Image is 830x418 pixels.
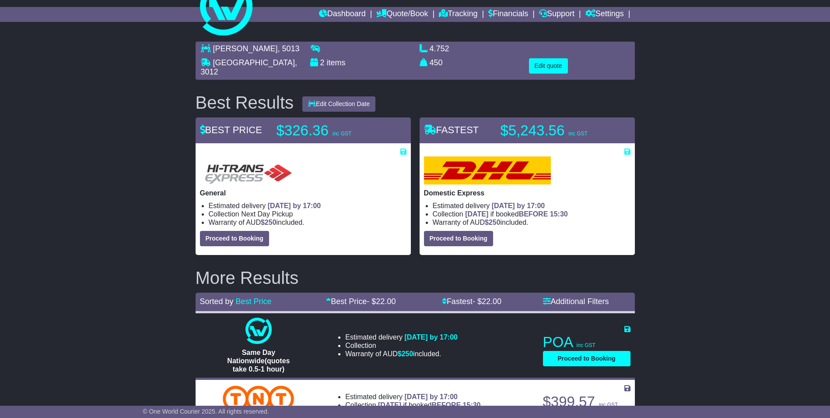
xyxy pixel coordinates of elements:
a: Best Price- $22.00 [326,297,396,306]
span: $ [398,350,413,358]
span: $ [261,219,277,226]
span: BEFORE [431,401,461,409]
li: Estimated delivery [209,202,406,210]
img: TNT Domestic: Road Express [223,386,294,412]
h2: More Results [196,268,635,287]
li: Collection [345,401,480,409]
span: [DATE] [378,401,401,409]
li: Warranty of AUD included. [345,350,458,358]
span: BEST PRICE [200,124,262,135]
a: Financials [488,7,528,22]
img: One World Courier: Same Day Nationwide(quotes take 0.5-1 hour) [245,318,272,344]
span: [PERSON_NAME] [213,44,278,53]
span: 2 [320,58,325,67]
a: Support [539,7,574,22]
li: Estimated delivery [345,393,480,401]
span: [DATE] by 17:00 [404,333,458,341]
img: DHL: Domestic Express [424,156,551,184]
span: 250 [265,219,277,226]
span: FASTEST [424,124,479,135]
span: , 5013 [278,44,300,53]
span: inc GST [577,342,595,348]
button: Edit Collection Date [302,96,375,112]
span: BEFORE [519,210,548,218]
a: Settings [585,7,624,22]
a: Additional Filters [543,297,609,306]
span: $ [485,219,501,226]
span: [DATE] by 17:00 [404,393,458,400]
li: Warranty of AUD included. [433,218,630,227]
span: Next Day Pickup [241,210,293,218]
li: Collection [433,210,630,218]
p: $5,243.56 [501,122,610,139]
li: Collection [345,341,458,350]
span: 250 [489,219,501,226]
li: Warranty of AUD included. [209,218,406,227]
li: Estimated delivery [433,202,630,210]
div: Best Results [191,93,298,112]
a: Dashboard [319,7,366,22]
span: inc GST [333,131,351,137]
button: Proceed to Booking [543,351,630,366]
span: Same Day Nationwide(quotes take 0.5-1 hour) [227,349,290,373]
button: Edit quote [529,58,568,74]
span: 450 [430,58,443,67]
span: 15:30 [550,210,568,218]
span: 4.752 [430,44,449,53]
img: HiTrans (Machship): General [200,156,295,184]
span: 22.00 [376,297,396,306]
a: Quote/Book [376,7,428,22]
span: 15:30 [463,401,481,409]
span: © One World Courier 2025. All rights reserved. [143,408,269,415]
span: inc GST [599,402,618,408]
p: General [200,189,406,197]
li: Collection [209,210,406,218]
span: [DATE] by 17:00 [268,202,321,209]
span: items [327,58,346,67]
p: $326.36 [277,122,386,139]
p: Domestic Express [424,189,630,197]
span: Sorted by [200,297,234,306]
p: $399.57 [543,393,630,411]
span: - $ [367,297,396,306]
p: POA [543,333,630,351]
a: Tracking [439,7,477,22]
span: 250 [402,350,413,358]
button: Proceed to Booking [200,231,269,246]
span: if booked [378,401,480,409]
span: 22.00 [482,297,501,306]
span: [DATE] [465,210,488,218]
li: Estimated delivery [345,333,458,341]
span: , 3012 [201,58,297,77]
span: [GEOGRAPHIC_DATA] [213,58,295,67]
span: inc GST [568,131,587,137]
a: Best Price [236,297,272,306]
span: [DATE] by 17:00 [492,202,545,209]
button: Proceed to Booking [424,231,493,246]
span: if booked [465,210,567,218]
a: Fastest- $22.00 [442,297,501,306]
span: - $ [473,297,501,306]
